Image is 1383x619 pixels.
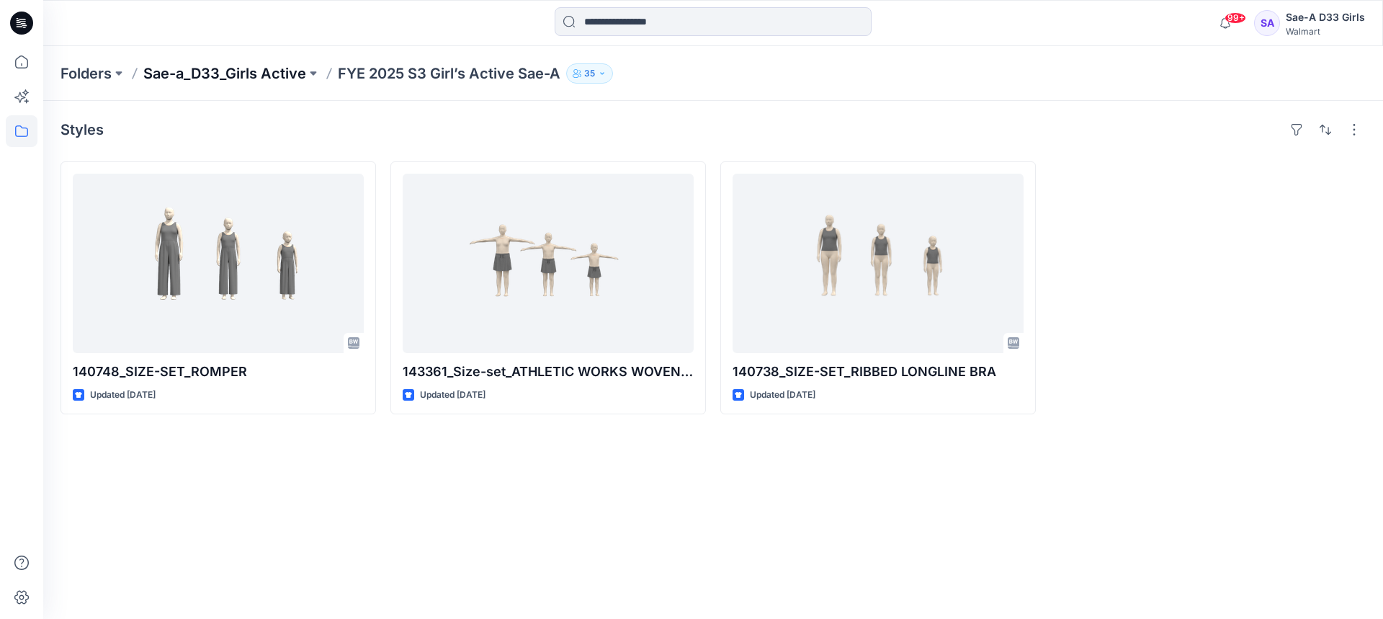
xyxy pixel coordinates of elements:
div: SA [1254,10,1280,36]
a: 140738_SIZE-SET_RIBBED LONGLINE BRA [733,174,1024,353]
button: 35 [566,63,613,84]
a: 143361_Size-set_ATHLETIC WORKS WOVEN STRETCH SKORT [403,174,694,353]
p: 143361_Size-set_ATHLETIC WORKS WOVEN STRETCH SKORT [403,362,694,382]
p: 35 [584,66,595,81]
h4: Styles [61,121,104,138]
a: Folders [61,63,112,84]
div: Walmart [1286,26,1365,37]
p: FYE 2025 S3 Girl’s Active Sae-A [338,63,560,84]
div: Sae-A D33 Girls [1286,9,1365,26]
p: 140738_SIZE-SET_RIBBED LONGLINE BRA [733,362,1024,382]
p: 140748_SIZE-SET_ROMPER [73,362,364,382]
p: Updated [DATE] [420,388,485,403]
p: Updated [DATE] [90,388,156,403]
p: Updated [DATE] [750,388,815,403]
span: 99+ [1225,12,1246,24]
a: Sae-a_D33_Girls Active [143,63,306,84]
a: 140748_SIZE-SET_ROMPER [73,174,364,353]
